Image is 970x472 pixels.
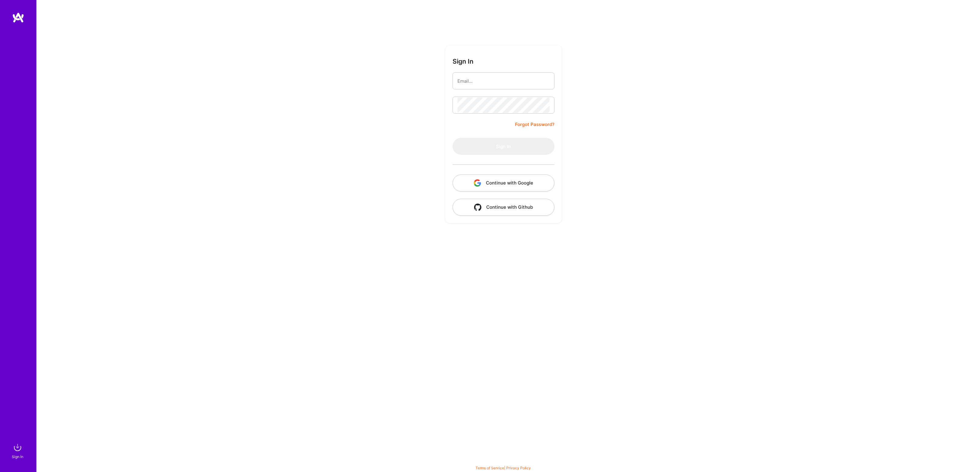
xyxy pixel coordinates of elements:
a: Privacy Policy [506,466,531,470]
img: sign in [12,441,24,454]
a: Forgot Password? [515,121,554,128]
span: | [476,466,531,470]
h3: Sign In [453,58,473,65]
img: logo [12,12,24,23]
div: © 2025 ATeams Inc., All rights reserved. [36,454,970,469]
button: Continue with Google [453,175,554,191]
button: Continue with Github [453,199,554,216]
img: icon [474,179,481,187]
a: Terms of Service [476,466,504,470]
button: Sign In [453,138,554,155]
a: sign inSign In [13,441,24,460]
div: Sign In [12,454,23,460]
input: Email... [457,73,550,89]
img: icon [474,204,481,211]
